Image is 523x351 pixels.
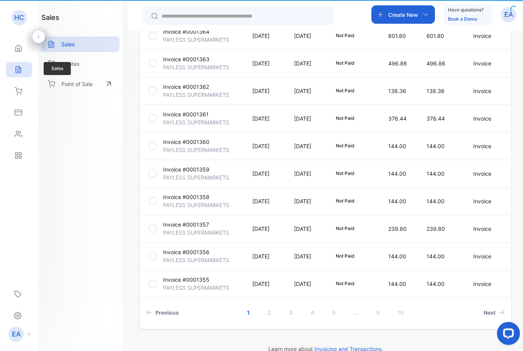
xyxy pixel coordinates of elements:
[280,305,302,320] a: Page 3
[427,115,445,122] span: 376.44
[473,114,496,122] p: Invoice
[163,220,209,229] p: Invoice #0001357
[163,28,209,36] p: Invoice #0001364
[427,170,445,177] span: 144.00
[481,305,508,320] a: Next page
[252,225,278,233] p: [DATE]
[333,142,358,150] div: not paid
[388,143,406,149] span: 144.00
[388,11,418,19] p: Create New
[294,197,317,205] p: [DATE]
[163,110,209,118] p: Invoice #0001361
[252,170,278,178] p: [DATE]
[301,305,323,320] a: Page 4
[61,80,93,88] p: Point of Sale
[333,252,358,260] div: not paid
[473,197,496,205] p: Invoice
[163,173,229,181] p: PAYLESS SUPERMARKETS
[61,40,75,48] p: Sales
[294,170,317,178] p: [DATE]
[294,142,317,150] p: [DATE]
[473,225,496,233] p: Invoice
[294,225,317,233] p: [DATE]
[388,281,406,287] span: 144.00
[252,252,278,260] p: [DATE]
[473,280,496,288] p: Invoice
[323,305,345,320] a: Page 5
[388,198,406,204] span: 144.00
[294,114,317,122] p: [DATE]
[388,253,406,260] span: 144.00
[501,5,516,24] button: EA
[344,305,367,320] a: Jump forward
[333,197,358,205] div: not paid
[163,276,209,284] p: Invoice #0001355
[427,253,445,260] span: 144.00
[163,138,209,146] p: Invoice #0001360
[473,170,496,178] p: Invoice
[448,16,477,22] a: Book a Demo
[427,60,445,67] span: 496.86
[252,32,278,40] p: [DATE]
[163,256,229,264] p: PAYLESS SUPERMARKETS
[333,169,358,178] div: not paid
[294,87,317,95] p: [DATE]
[388,33,406,39] span: 601.80
[473,142,496,150] p: Invoice
[371,5,435,24] button: Create New
[238,305,259,320] a: Page 1 is your current page
[473,32,496,40] p: Invoice
[473,59,496,67] p: Invoice
[163,146,229,154] p: PAYLESS SUPERMARKETS
[252,59,278,67] p: [DATE]
[155,309,179,317] span: Previous
[163,91,229,99] p: PAYLESS SUPERMARKETS
[427,198,445,204] span: 144.00
[163,165,209,173] p: Invoice #0001359
[41,75,119,92] a: Point of Sale
[473,252,496,260] p: Invoice
[333,224,358,233] div: not paid
[448,6,484,14] p: Have questions?
[333,59,358,67] div: not paid
[61,60,80,68] p: Quotes
[252,280,278,288] p: [DATE]
[504,10,513,20] p: EA
[252,142,278,150] p: [DATE]
[388,225,407,232] span: 239.80
[163,83,209,91] p: Invoice #0001362
[163,36,229,44] p: PAYLESS SUPERMARKETS
[333,31,358,40] div: not paid
[333,279,358,288] div: not paid
[491,319,523,351] iframe: LiveChat chat widget
[163,248,209,256] p: Invoice #0001356
[333,87,358,95] div: not paid
[163,193,209,201] p: Invoice #0001358
[388,88,406,94] span: 138.36
[163,63,229,71] p: PAYLESS SUPERMARKETS
[14,13,24,23] p: HC
[427,225,445,232] span: 239.80
[252,114,278,122] p: [DATE]
[367,305,389,320] a: Page 9
[427,281,445,287] span: 144.00
[294,252,317,260] p: [DATE]
[258,305,280,320] a: Page 2
[294,32,317,40] p: [DATE]
[294,59,317,67] p: [DATE]
[484,309,495,317] span: Next
[41,12,59,23] h1: sales
[41,36,119,52] a: Sales
[333,114,358,122] div: not paid
[427,143,445,149] span: 144.00
[163,55,209,63] p: Invoice #0001363
[388,115,407,122] span: 376.44
[427,88,445,94] span: 138.36
[427,33,444,39] span: 601.80
[163,229,229,237] p: PAYLESS SUPERMARKETS
[163,118,229,126] p: PAYLESS SUPERMARKETS
[388,170,406,177] span: 144.00
[163,201,229,209] p: PAYLESS SUPERMARKETS
[252,197,278,205] p: [DATE]
[12,329,21,339] p: EA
